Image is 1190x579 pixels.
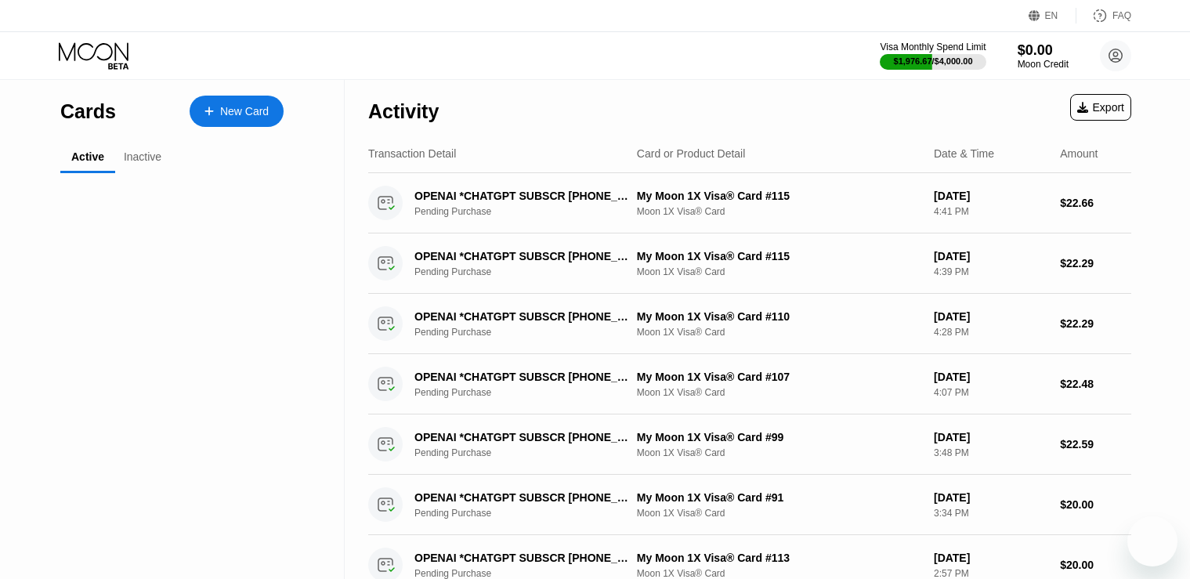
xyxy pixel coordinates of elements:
[637,327,921,338] div: Moon 1X Visa® Card
[934,568,1047,579] div: 2:57 PM
[1112,10,1131,21] div: FAQ
[368,354,1131,414] div: OPENAI *CHATGPT SUBSCR [PHONE_NUMBER] IEPending PurchaseMy Moon 1X Visa® Card #107Moon 1X Visa® C...
[414,266,645,277] div: Pending Purchase
[368,414,1131,475] div: OPENAI *CHATGPT SUBSCR [PHONE_NUMBER] IEPending PurchaseMy Moon 1X Visa® Card #99Moon 1X Visa® Ca...
[1060,257,1131,270] div: $22.29
[637,552,921,564] div: My Moon 1X Visa® Card #113
[1018,59,1069,70] div: Moon Credit
[414,387,645,398] div: Pending Purchase
[934,190,1047,202] div: [DATE]
[1060,559,1131,571] div: $20.00
[934,327,1047,338] div: 4:28 PM
[414,327,645,338] div: Pending Purchase
[414,190,629,202] div: OPENAI *CHATGPT SUBSCR [PHONE_NUMBER] IE
[414,431,629,443] div: OPENAI *CHATGPT SUBSCR [PHONE_NUMBER] IE
[71,150,104,163] div: Active
[60,100,116,123] div: Cards
[124,150,161,163] div: Inactive
[934,491,1047,504] div: [DATE]
[934,250,1047,262] div: [DATE]
[637,310,921,323] div: My Moon 1X Visa® Card #110
[414,310,629,323] div: OPENAI *CHATGPT SUBSCR [PHONE_NUMBER] IE
[1060,147,1098,160] div: Amount
[368,294,1131,354] div: OPENAI *CHATGPT SUBSCR [PHONE_NUMBER] IEPending PurchaseMy Moon 1X Visa® Card #110Moon 1X Visa® C...
[637,266,921,277] div: Moon 1X Visa® Card
[637,568,921,579] div: Moon 1X Visa® Card
[1045,10,1058,21] div: EN
[934,447,1047,458] div: 3:48 PM
[637,387,921,398] div: Moon 1X Visa® Card
[1127,516,1177,566] iframe: Кнопка запуска окна обмена сообщениями
[1077,101,1124,114] div: Export
[414,250,629,262] div: OPENAI *CHATGPT SUBSCR [PHONE_NUMBER] IE
[220,105,269,118] div: New Card
[414,371,629,383] div: OPENAI *CHATGPT SUBSCR [PHONE_NUMBER] IE
[368,100,439,123] div: Activity
[934,206,1047,217] div: 4:41 PM
[1018,42,1069,70] div: $0.00Moon Credit
[934,508,1047,519] div: 3:34 PM
[637,371,921,383] div: My Moon 1X Visa® Card #107
[1060,498,1131,511] div: $20.00
[637,447,921,458] div: Moon 1X Visa® Card
[934,147,994,160] div: Date & Time
[1018,42,1069,59] div: $0.00
[1060,378,1131,390] div: $22.48
[190,96,284,127] div: New Card
[1070,94,1131,121] div: Export
[637,508,921,519] div: Moon 1X Visa® Card
[414,552,629,564] div: OPENAI *CHATGPT SUBSCR [PHONE_NUMBER] US
[894,56,973,66] div: $1,976.67 / $4,000.00
[414,568,645,579] div: Pending Purchase
[368,173,1131,233] div: OPENAI *CHATGPT SUBSCR [PHONE_NUMBER] IEPending PurchaseMy Moon 1X Visa® Card #115Moon 1X Visa® C...
[934,552,1047,564] div: [DATE]
[637,206,921,217] div: Moon 1X Visa® Card
[637,491,921,504] div: My Moon 1X Visa® Card #91
[637,147,746,160] div: Card or Product Detail
[934,310,1047,323] div: [DATE]
[414,491,629,504] div: OPENAI *CHATGPT SUBSCR [PHONE_NUMBER] US
[934,431,1047,443] div: [DATE]
[637,250,921,262] div: My Moon 1X Visa® Card #115
[414,206,645,217] div: Pending Purchase
[1060,438,1131,451] div: $22.59
[880,42,986,52] div: Visa Monthly Spend Limit
[934,371,1047,383] div: [DATE]
[368,475,1131,535] div: OPENAI *CHATGPT SUBSCR [PHONE_NUMBER] USPending PurchaseMy Moon 1X Visa® Card #91Moon 1X Visa® Ca...
[934,387,1047,398] div: 4:07 PM
[934,266,1047,277] div: 4:39 PM
[1076,8,1131,24] div: FAQ
[637,431,921,443] div: My Moon 1X Visa® Card #99
[368,147,456,160] div: Transaction Detail
[880,42,986,70] div: Visa Monthly Spend Limit$1,976.67/$4,000.00
[1029,8,1076,24] div: EN
[637,190,921,202] div: My Moon 1X Visa® Card #115
[414,447,645,458] div: Pending Purchase
[368,233,1131,294] div: OPENAI *CHATGPT SUBSCR [PHONE_NUMBER] IEPending PurchaseMy Moon 1X Visa® Card #115Moon 1X Visa® C...
[414,508,645,519] div: Pending Purchase
[1060,197,1131,209] div: $22.66
[1060,317,1131,330] div: $22.29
